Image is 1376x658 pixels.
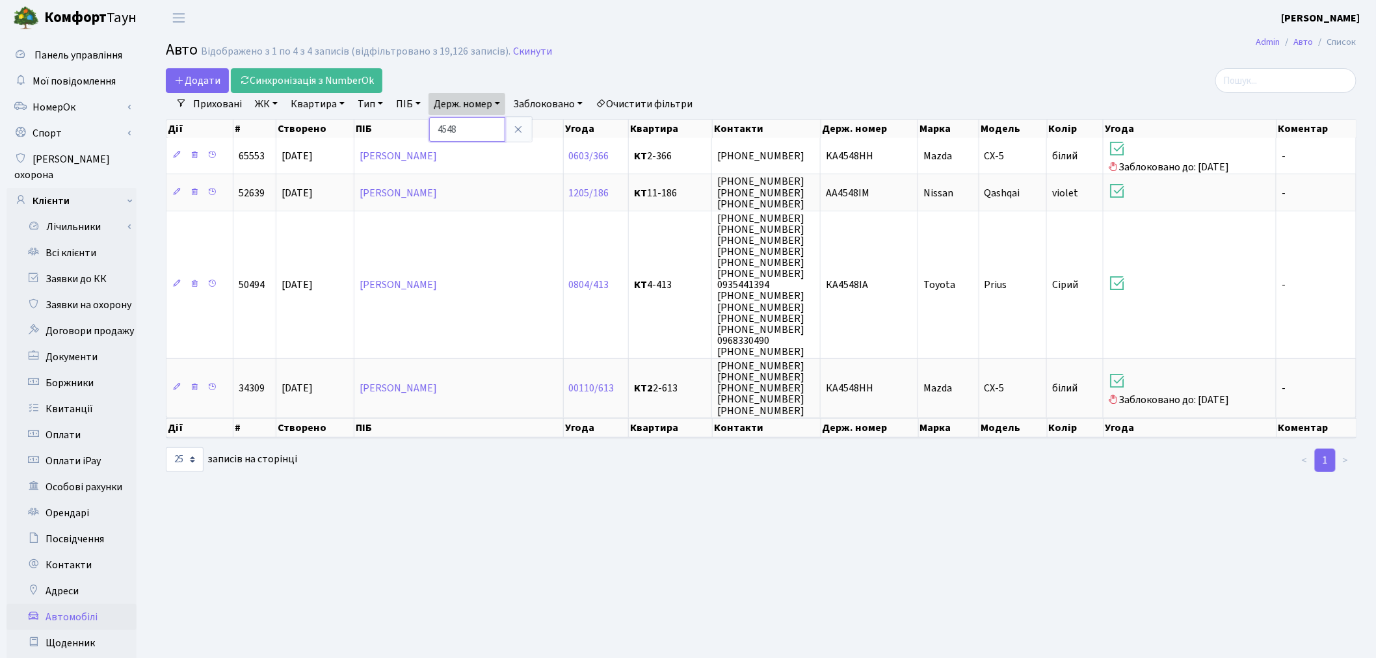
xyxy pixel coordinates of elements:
th: Створено [276,418,354,438]
a: Авто [1294,35,1314,49]
span: [PHONE_NUMBER] [PHONE_NUMBER] [PHONE_NUMBER] [717,175,804,211]
th: ПІБ [354,120,564,138]
a: Оплати iPay [7,448,137,474]
a: Заблоковано [508,93,588,115]
span: - [1282,278,1286,292]
a: Квартира [285,93,350,115]
span: 4-413 [634,280,706,290]
span: Додати [174,73,220,88]
a: Держ. номер [429,93,505,115]
th: Держ. номер [821,418,919,438]
span: [DATE] [282,149,313,163]
span: Панель управління [34,48,122,62]
th: Коментар [1277,120,1357,138]
th: Квартира [629,120,712,138]
span: - [1282,149,1286,163]
b: КТ2 [634,381,653,395]
a: Скинути [513,46,552,58]
span: [PHONE_NUMBER] [717,149,804,163]
th: Угода [1104,418,1277,438]
span: [DATE] [282,381,313,395]
b: [PERSON_NAME] [1282,11,1360,25]
a: Панель управління [7,42,137,68]
span: 11-186 [634,188,706,198]
span: Мої повідомлення [33,74,116,88]
a: [PERSON_NAME] [360,381,437,395]
th: Контакти [713,120,821,138]
a: Документи [7,344,137,370]
th: Контакти [713,418,821,438]
a: [PERSON_NAME] [360,186,437,200]
span: Mazda [923,149,952,163]
a: ПІБ [391,93,426,115]
th: # [233,418,276,438]
span: Qashqai [985,186,1020,200]
a: [PERSON_NAME] [360,149,437,163]
a: Квитанції [7,396,137,422]
span: Toyota [923,278,955,292]
a: Контакти [7,552,137,578]
a: НомерОк [7,94,137,120]
th: ПІБ [354,418,564,438]
a: Синхронізація з NumberOk [231,68,382,93]
th: Дії [166,120,233,138]
a: ЖК [250,93,283,115]
span: Prius [985,278,1007,292]
input: Пошук... [1215,68,1356,93]
b: Комфорт [44,7,107,28]
th: Угода [564,418,629,438]
span: [DATE] [282,278,313,292]
span: КА4548ІА [826,278,868,292]
div: Відображено з 1 по 4 з 4 записів (відфільтровано з 19,126 записів). [201,46,510,58]
span: 2-366 [634,151,706,161]
span: [PHONE_NUMBER] [PHONE_NUMBER] [PHONE_NUMBER] [PHONE_NUMBER] [PHONE_NUMBER] [717,359,804,417]
span: 50494 [239,278,265,292]
a: Admin [1256,35,1280,49]
th: Угода [1104,120,1277,138]
a: [PERSON_NAME] охорона [7,146,137,188]
span: Сірий [1052,278,1078,292]
li: Список [1314,35,1356,49]
a: Лічильники [15,214,137,240]
th: Модель [979,418,1047,438]
span: 2-613 [634,383,706,393]
span: Mazda [923,381,952,395]
a: Мої повідомлення [7,68,137,94]
a: 1205/186 [569,186,609,200]
span: Заблоковано до: [DATE] [1109,371,1271,406]
span: CX-5 [985,381,1005,395]
span: [DATE] [282,186,313,200]
a: Спорт [7,120,137,146]
span: 65553 [239,149,265,163]
th: Колір [1048,120,1104,138]
a: Особові рахунки [7,474,137,500]
label: записів на сторінці [166,447,297,472]
a: 00110/613 [569,381,615,395]
b: КТ [634,186,647,200]
span: CX-5 [985,149,1005,163]
nav: breadcrumb [1237,29,1376,56]
th: Марка [918,120,979,138]
span: [PHONE_NUMBER] [PHONE_NUMBER] [PHONE_NUMBER] [PHONE_NUMBER] [PHONE_NUMBER] [PHONE_NUMBER] 0935441... [717,211,804,359]
th: Марка [919,418,980,438]
span: - [1282,381,1286,395]
a: Приховані [188,93,247,115]
a: Клієнти [7,188,137,214]
th: Квартира [629,418,712,438]
span: КА4548НН [826,381,873,395]
span: 34309 [239,381,265,395]
b: КТ [634,278,647,292]
span: 52639 [239,186,265,200]
span: KA4548HH [826,149,873,163]
span: violet [1052,186,1078,200]
span: Авто [166,38,198,61]
span: Nissan [923,186,953,200]
span: Таун [44,7,137,29]
b: КТ [634,149,647,163]
th: Створено [276,120,354,138]
a: 0603/366 [569,149,609,163]
th: Коментар [1277,418,1357,438]
a: Заявки до КК [7,266,137,292]
a: 0804/413 [569,278,609,292]
a: Договори продажу [7,318,137,344]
